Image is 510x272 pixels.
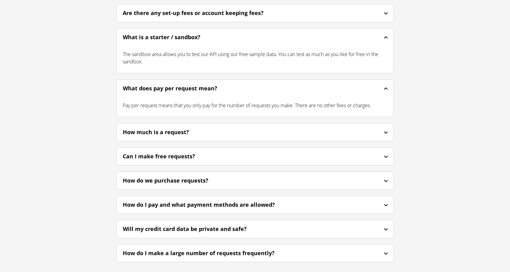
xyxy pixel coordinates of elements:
[123,9,280,17] div: Are there any set-up fees or account keeping fees?
[117,222,393,236] div: Will my credit card data be private and safe?
[117,6,393,20] div: Are there any set-up fees or account keeping fees?
[123,176,225,185] div: How do we purchase requests?
[123,33,217,41] div: What is a starter / sandbox?
[117,30,393,44] div: What is a starter / sandbox?
[117,125,393,139] div: How much is a request?
[123,128,206,136] div: How much is a request?
[117,44,393,71] div: The sandbox area allows you to test our API using our free sample data. You can test as much as y...
[123,225,263,233] div: Will my credit card data be private and safe?
[123,84,234,93] div: What does pay per request mean?
[123,249,291,257] div: How do I make a large number of requests frequently?
[117,81,393,96] div: What does pay per request mean?
[117,173,393,188] div: How do we purchase requests?
[123,201,292,209] div: How do I pay and what payment methods are allowed?
[117,198,393,212] div: How do I pay and what payment methods are allowed?
[123,152,212,161] div: Can I make free requests?
[117,96,393,115] div: Pay per request means that you only pay for the number of requests you make. There are no other f...
[117,149,393,164] div: Can I make free requests?
[117,246,393,260] div: How do I make a large number of requests frequently?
